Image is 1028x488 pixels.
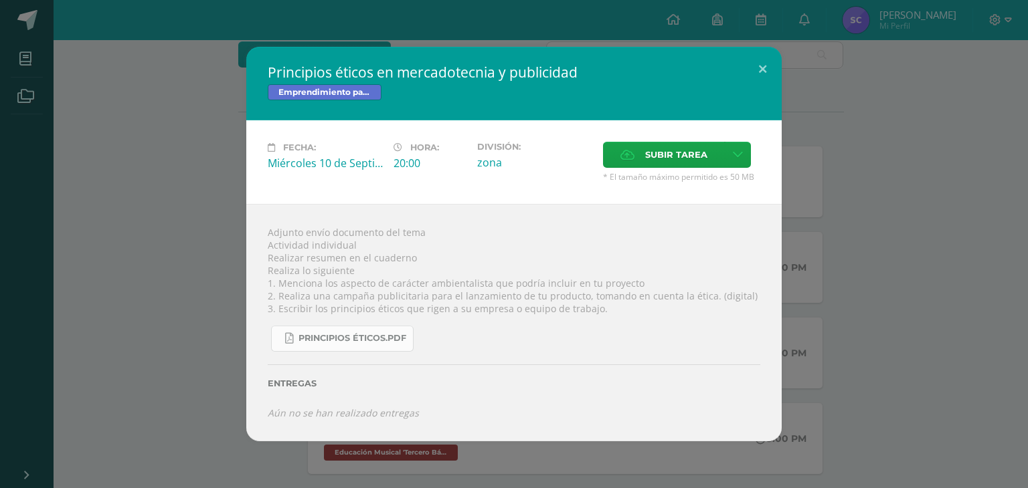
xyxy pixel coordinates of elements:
button: Close (Esc) [744,47,782,92]
span: Fecha: [283,142,316,152]
span: * El tamaño máximo permitido es 50 MB [603,171,760,182]
label: División: [477,142,592,152]
div: Miércoles 10 de Septiembre [268,156,383,170]
i: Aún no se han realizado entregas [268,406,419,419]
div: zona [477,155,592,170]
span: Hora: [410,142,439,152]
div: Adjunto envío documento del tema Actividad individual Realizar resumen en el cuaderno Realiza lo ... [246,204,782,441]
h2: Principios éticos en mercadotecnia y publicidad [268,63,760,82]
div: 20:00 [394,156,466,170]
span: Principios éticos.pdf [298,333,406,344]
a: Principios éticos.pdf [271,326,414,352]
span: Subir tarea [645,142,707,167]
span: Emprendimiento para la Productividad [268,84,381,100]
label: Entregas [268,378,760,388]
